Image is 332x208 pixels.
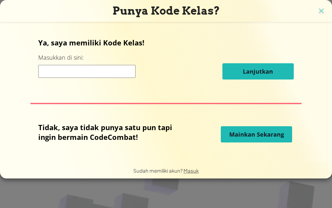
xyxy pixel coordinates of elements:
span: Mainkan Sekarang [229,130,284,138]
label: Masukkan di sini: [38,54,84,62]
a: Masuk [184,167,199,174]
img: close icon [317,6,326,16]
span: Lanjutkan [243,67,273,75]
button: Mainkan Sekarang [221,126,292,142]
span: Punya Kode Kelas? [113,4,220,17]
span: Sudah memiliki akun? [133,167,184,174]
p: Ya, saya memiliki Kode Kelas! [38,38,293,47]
p: Tidak, saya tidak punya satu pun tapi ingin bermain CodeCombat! [38,122,187,142]
button: Lanjutkan [222,63,294,80]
